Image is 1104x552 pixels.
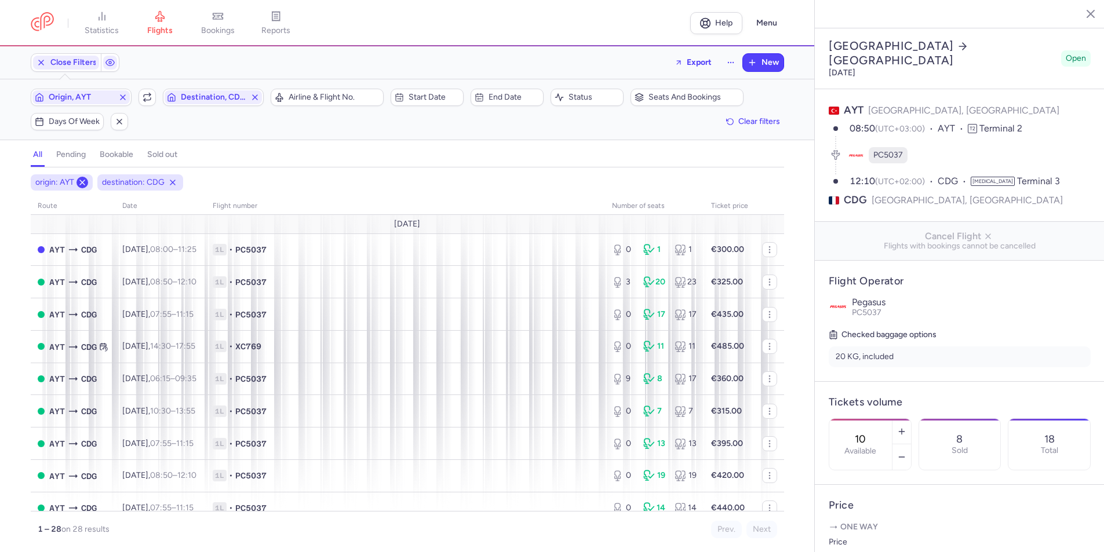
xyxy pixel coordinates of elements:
[612,276,634,288] div: 3
[711,341,744,351] strong: €485.00
[875,124,925,134] span: (UTC+03:00)
[229,405,233,417] span: •
[711,244,744,254] strong: €300.00
[612,438,634,449] div: 0
[229,438,233,449] span: •
[829,297,847,316] img: Pegasus logo
[150,277,196,287] span: –
[122,309,194,319] span: [DATE],
[261,25,290,36] span: reports
[235,470,267,481] span: PC5037
[938,175,971,188] span: CDG
[829,275,1091,288] h4: Flight Operator
[612,341,634,352] div: 0
[824,242,1095,251] span: Flights with bookings cannot be cancelled
[176,341,195,351] time: 17:55
[612,309,634,320] div: 0
[829,499,1091,512] h4: Price
[612,373,634,385] div: 9
[81,502,97,514] span: Charles De Gaulle, Paris, France
[667,53,719,72] button: Export
[235,502,267,514] span: PC5037
[38,311,45,318] span: OPEN
[829,328,1091,342] h5: Checked baggage options
[163,89,264,106] button: Destination, CDG
[61,524,110,534] span: on 28 results
[631,89,744,106] button: Seats and bookings
[743,54,784,71] button: New
[49,93,114,102] span: Origin, AYT
[150,470,196,480] span: –
[201,25,235,36] span: bookings
[206,198,605,215] th: Flight number
[643,405,665,417] div: 7
[213,244,227,255] span: 1L
[852,297,1091,308] p: Pegasus
[213,341,227,352] span: 1L
[81,405,97,418] span: Charles De Gaulle, Paris, France
[213,502,227,514] span: 1L
[81,276,97,288] span: Charles De Gaulle, Paris, France
[176,309,194,319] time: 11:15
[122,277,196,287] span: [DATE],
[73,10,131,36] a: statistics
[49,243,65,256] span: Antalya, Antalya, Turkey
[150,406,171,416] time: 10:30
[229,373,233,385] span: •
[938,122,968,136] span: AYT
[829,39,1056,68] h2: [GEOGRAPHIC_DATA] [GEOGRAPHIC_DATA]
[177,470,196,480] time: 12:10
[715,19,733,27] span: Help
[150,277,173,287] time: 08:50
[38,279,45,286] span: OPEN
[178,244,196,254] time: 11:25
[968,124,977,133] span: T2
[181,93,246,102] span: Destination, CDG
[643,373,665,385] div: 8
[605,198,704,215] th: number of seats
[868,105,1059,116] span: [GEOGRAPHIC_DATA], [GEOGRAPHIC_DATA]
[852,308,881,317] span: PC5037
[131,10,189,36] a: flights
[102,177,165,188] span: destination: CDG
[150,470,173,480] time: 08:50
[49,437,65,450] span: Antalya, Antalya, Turkey
[38,524,61,534] strong: 1 – 28
[761,58,779,67] span: New
[176,503,194,513] time: 11:15
[150,374,196,383] span: –
[247,10,305,36] a: reports
[722,113,784,130] button: Clear filters
[675,341,697,352] div: 11
[150,503,194,513] span: –
[1044,433,1055,445] p: 18
[675,309,697,320] div: 17
[690,12,742,34] a: Help
[271,89,384,106] button: Airline & Flight No.
[85,25,119,36] span: statistics
[1041,446,1058,455] p: Total
[643,502,665,514] div: 14
[81,243,97,256] span: Charles De Gaulle, Paris, France
[848,147,864,163] figure: PC airline logo
[213,470,227,481] span: 1L
[31,54,101,71] button: Close Filters
[235,309,267,320] span: PC5037
[844,193,867,207] span: CDG
[711,309,744,319] strong: €435.00
[50,58,97,67] span: Close Filters
[235,244,267,255] span: PC5037
[489,93,540,102] span: End date
[122,341,195,351] span: [DATE],
[49,405,65,418] span: Antalya, Antalya, Turkey
[850,176,875,187] time: 12:10
[711,406,742,416] strong: €315.00
[49,502,65,514] span: Antalya, Antalya, Turkey
[229,502,233,514] span: •
[150,244,173,254] time: 08:00
[612,502,634,514] div: 0
[150,406,195,416] span: –
[229,341,233,352] span: •
[81,470,97,482] span: Charles De Gaulle, Paris, France
[81,308,97,321] span: Charles De Gaulle, Paris, France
